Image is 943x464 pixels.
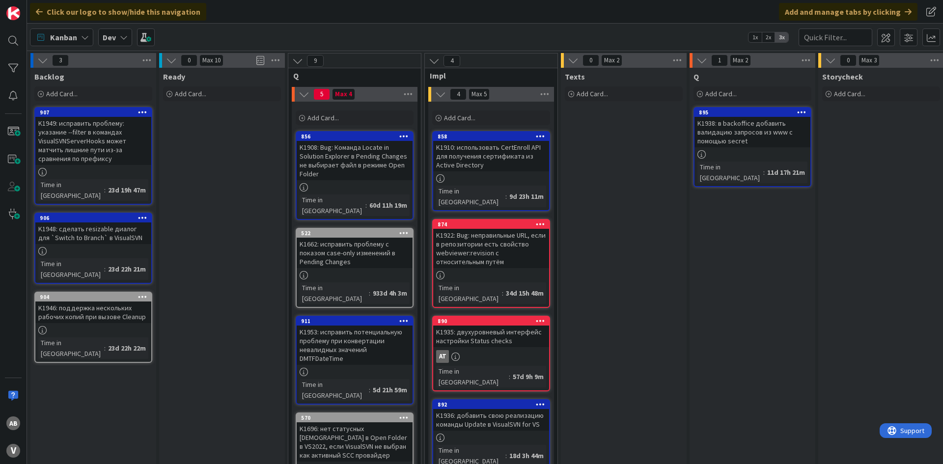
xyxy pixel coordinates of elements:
div: Max 2 [604,58,619,63]
span: Add Card... [175,89,206,98]
div: AT [436,350,449,363]
div: 522K1662: исправить проблему с показом case-only изменений в Pending Changes [297,229,413,268]
a: 911K1953: исправить потенциальную проблему при конвертации невалидных значений DMTFDateTimeTime i... [296,316,414,405]
input: Quick Filter... [799,28,872,46]
div: 890K1935: двухуровневый интерфейс настройки Status checks [433,317,549,347]
div: 874K1922: Bug: неправильные URL, если в репозитории есть свойство webviewer:revision с относитель... [433,220,549,268]
div: 23d 19h 47m [106,185,148,195]
div: 907 [35,108,151,117]
span: 4 [450,88,467,100]
span: 1 [711,55,728,66]
span: : [369,288,370,299]
div: 892 [433,400,549,409]
span: Add Card... [705,89,737,98]
div: 933d 4h 3m [370,288,410,299]
div: 904 [40,294,151,300]
div: 906 [35,214,151,222]
img: Visit kanbanzone.com [6,6,20,20]
div: Time in [GEOGRAPHIC_DATA] [697,162,763,183]
div: Time in [GEOGRAPHIC_DATA] [38,337,104,359]
div: 23d 22h 22m [106,343,148,354]
div: 570 [301,414,413,421]
span: 0 [840,55,857,66]
div: K1662: исправить проблему с показом case-only изменений в Pending Changes [297,238,413,268]
a: 874K1922: Bug: неправильные URL, если в репозитории есть свойство webviewer:revision с относитель... [432,219,550,308]
a: 907K1949: исправить проблему: указание --filter в командах VisualSVNServerHooks может матчить лиш... [34,107,152,205]
a: 858K1910: использовать CertEnroll API для получения сертификата из Active DirectoryTime in [GEOGR... [432,131,550,211]
div: K1910: использовать CertEnroll API для получения сертификата из Active Directory [433,141,549,171]
span: : [104,264,106,274]
div: 874 [433,220,549,229]
div: 57d 9h 9m [510,371,546,382]
a: 906K1948: сделать resizable диалог для `Switch to Branch` в VisualSVNTime in [GEOGRAPHIC_DATA]:23... [34,213,152,284]
div: Time in [GEOGRAPHIC_DATA] [38,258,104,280]
div: V [6,444,20,458]
span: 3 [52,55,69,66]
span: Add Card... [444,113,475,122]
span: : [104,343,106,354]
div: 23d 22h 21m [106,264,148,274]
a: 890K1935: двухуровневый интерфейс настройки Status checksATTime in [GEOGRAPHIC_DATA]:57d 9h 9m [432,316,550,391]
div: Time in [GEOGRAPHIC_DATA] [436,282,502,304]
div: 60d 11h 19m [367,200,410,211]
div: 5d 21h 59m [370,384,410,395]
span: : [505,450,507,461]
div: 906K1948: сделать resizable диалог для `Switch to Branch` в VisualSVN [35,214,151,244]
div: 856K1908: Bug: Команда Locate in Solution Explorer в Pending Changes не выбирает файл в режиме Op... [297,132,413,180]
div: 890 [433,317,549,326]
span: Kanban [50,31,77,43]
span: 1x [749,32,762,42]
div: K1953: исправить потенциальную проблему при конвертации невалидных значений DMTFDateTime [297,326,413,365]
div: K1696: нет статусных [DEMOGRAPHIC_DATA] в Open Folder в VS2022, если VisualSVN не выбран как акти... [297,422,413,462]
div: K1948: сделать resizable диалог для `Switch to Branch` в VisualSVN [35,222,151,244]
div: Time in [GEOGRAPHIC_DATA] [300,379,369,401]
div: 892K1936: добавить свою реализацию команды Update в VisualSVN for VS [433,400,549,431]
div: Max 3 [861,58,877,63]
span: Ready [163,72,185,82]
a: 895K1938: в backoffice добавить валидацию запросов из www с помощью secretTime in [GEOGRAPHIC_DAT... [693,107,811,187]
div: Time in [GEOGRAPHIC_DATA] [38,179,104,201]
span: Texts [565,72,585,82]
div: Time in [GEOGRAPHIC_DATA] [300,194,365,216]
span: Add Card... [307,113,339,122]
div: K1922: Bug: неправильные URL, если в репозитории есть свойство webviewer:revision с относительным... [433,229,549,268]
span: Backlog [34,72,64,82]
a: 856K1908: Bug: Команда Locate in Solution Explorer в Pending Changes не выбирает файл в режиме Op... [296,131,414,220]
span: 3x [775,32,788,42]
div: 907K1949: исправить проблему: указание --filter в командах VisualSVNServerHooks может матчить лиш... [35,108,151,165]
span: : [763,167,765,178]
div: AB [6,416,20,430]
span: Support [21,1,45,13]
div: K1908: Bug: Команда Locate in Solution Explorer в Pending Changes не выбирает файл в режиме Open ... [297,141,413,180]
span: 0 [582,55,599,66]
span: : [365,200,367,211]
div: 522 [297,229,413,238]
div: 892 [438,401,549,408]
span: : [369,384,370,395]
div: 570 [297,413,413,422]
b: Dev [103,32,116,42]
span: 0 [181,55,197,66]
div: 570K1696: нет статусных [DEMOGRAPHIC_DATA] в Open Folder в VS2022, если VisualSVN не выбран как а... [297,413,413,462]
div: 11d 17h 21m [765,167,807,178]
span: Q [693,72,699,82]
div: 911 [301,318,413,325]
div: Time in [GEOGRAPHIC_DATA] [436,366,509,387]
div: Time in [GEOGRAPHIC_DATA] [300,282,369,304]
span: Impl [430,71,545,81]
span: 4 [444,55,460,67]
div: 856 [297,132,413,141]
div: K1938: в backoffice добавить валидацию запросов из www с помощью secret [694,117,810,147]
a: 904K1946: поддержка нескольких рабочих копий при вызове CleanupTime in [GEOGRAPHIC_DATA]:23d 22h 22m [34,292,152,363]
div: K1936: добавить свою реализацию команды Update в VisualSVN for VS [433,409,549,431]
span: 2x [762,32,775,42]
div: Max 5 [471,92,487,97]
span: Add Card... [577,89,608,98]
div: Max 10 [202,58,221,63]
div: K1935: двухуровневый интерфейс настройки Status checks [433,326,549,347]
div: 895 [699,109,810,116]
div: Add and manage tabs by clicking [779,3,917,21]
div: AT [433,350,549,363]
span: Storycheck [822,72,863,82]
span: 5 [313,88,330,100]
